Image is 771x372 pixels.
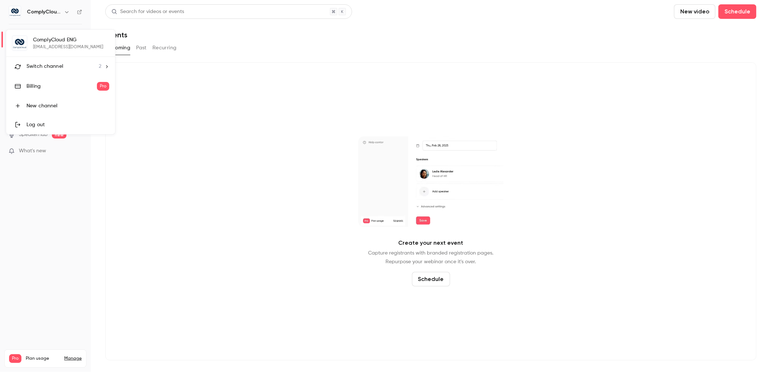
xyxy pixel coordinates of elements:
[26,102,109,109] div: New channel
[26,121,109,128] div: Log out
[97,82,109,91] span: Pro
[26,63,63,70] span: Switch channel
[26,83,97,90] div: Billing
[99,63,101,70] span: 2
